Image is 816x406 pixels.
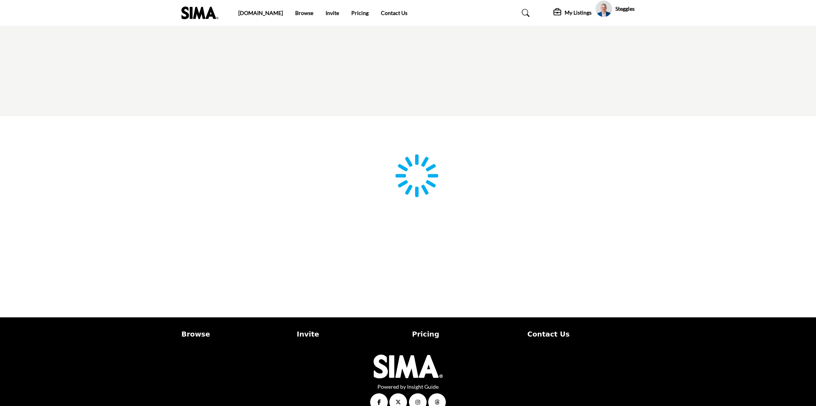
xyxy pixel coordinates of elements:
button: Show hide supplier dropdown [595,0,612,17]
a: Pricing [412,329,519,339]
a: Invite [326,10,339,16]
a: Contact Us [381,10,407,16]
a: Powered by Insight Guide [377,383,439,390]
h5: Steggles [615,5,635,13]
a: [DOMAIN_NAME] [238,10,283,16]
div: My Listings [553,8,592,18]
a: Browse [181,329,289,339]
a: Invite [297,329,404,339]
img: Site Logo [181,7,222,19]
a: Pricing [351,10,369,16]
img: No Site Logo [374,355,443,378]
h5: My Listings [565,9,592,16]
a: Search [514,7,535,19]
a: Browse [295,10,313,16]
a: Contact Us [527,329,635,339]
